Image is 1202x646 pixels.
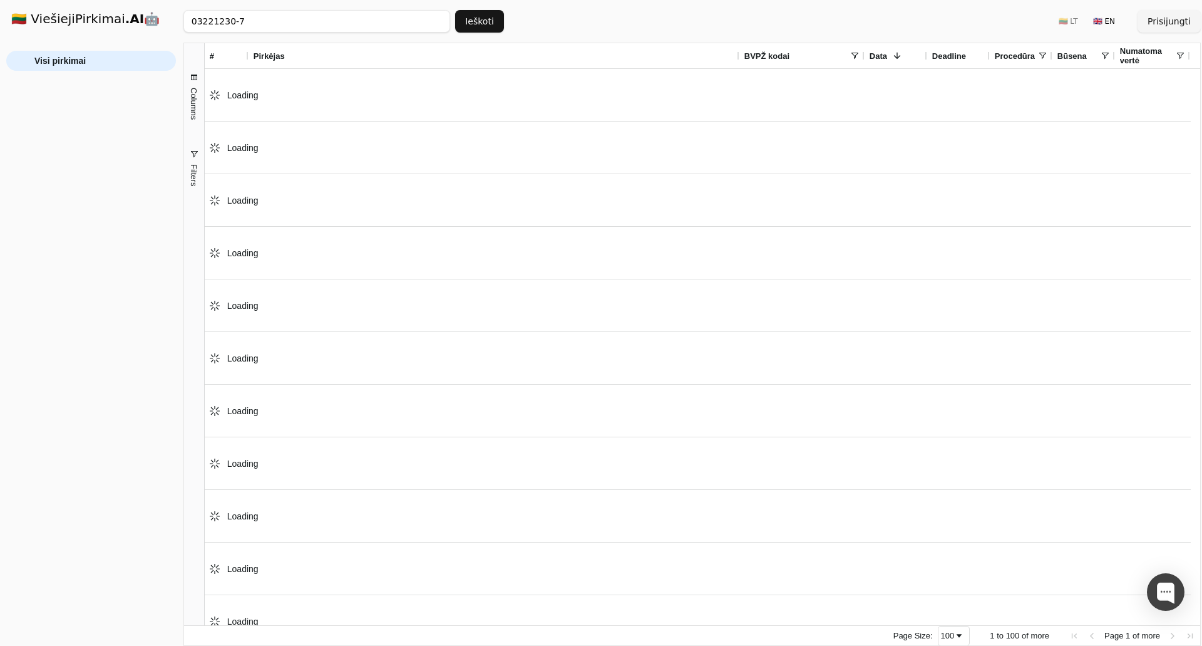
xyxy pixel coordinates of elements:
[744,51,789,61] span: BVPŽ kodai
[227,195,259,206] span: Loading
[1006,631,1020,640] span: 100
[932,51,966,61] span: Deadline
[183,10,450,33] input: Greita paieška...
[1086,11,1122,31] button: 🇬🇧 EN
[210,51,214,61] span: #
[227,459,259,469] span: Loading
[1069,631,1079,641] div: First Page
[995,51,1035,61] span: Procedūra
[34,51,86,70] span: Visi pirkimai
[1126,631,1130,640] span: 1
[125,11,145,26] strong: .AI
[227,143,259,153] span: Loading
[1022,631,1029,640] span: of
[1057,51,1087,61] span: Būsena
[1030,631,1049,640] span: more
[189,164,198,186] span: Filters
[1087,631,1097,641] div: Previous Page
[227,511,259,521] span: Loading
[227,406,259,416] span: Loading
[938,626,970,646] div: Page Size
[941,631,955,640] div: 100
[227,248,259,258] span: Loading
[227,90,259,100] span: Loading
[1120,46,1175,65] span: Numatoma vertė
[1133,631,1139,640] span: of
[227,617,259,627] span: Loading
[254,51,285,61] span: Pirkėjas
[1141,631,1160,640] span: more
[893,631,933,640] div: Page Size:
[1168,631,1178,641] div: Next Page
[1185,631,1195,641] div: Last Page
[189,88,198,120] span: Columns
[227,301,259,311] span: Loading
[990,631,994,640] span: 1
[227,353,259,363] span: Loading
[455,10,504,33] button: Ieškoti
[1138,10,1201,33] button: Prisijungti
[997,631,1004,640] span: to
[227,564,259,574] span: Loading
[870,51,887,61] span: Data
[1104,631,1123,640] span: Page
